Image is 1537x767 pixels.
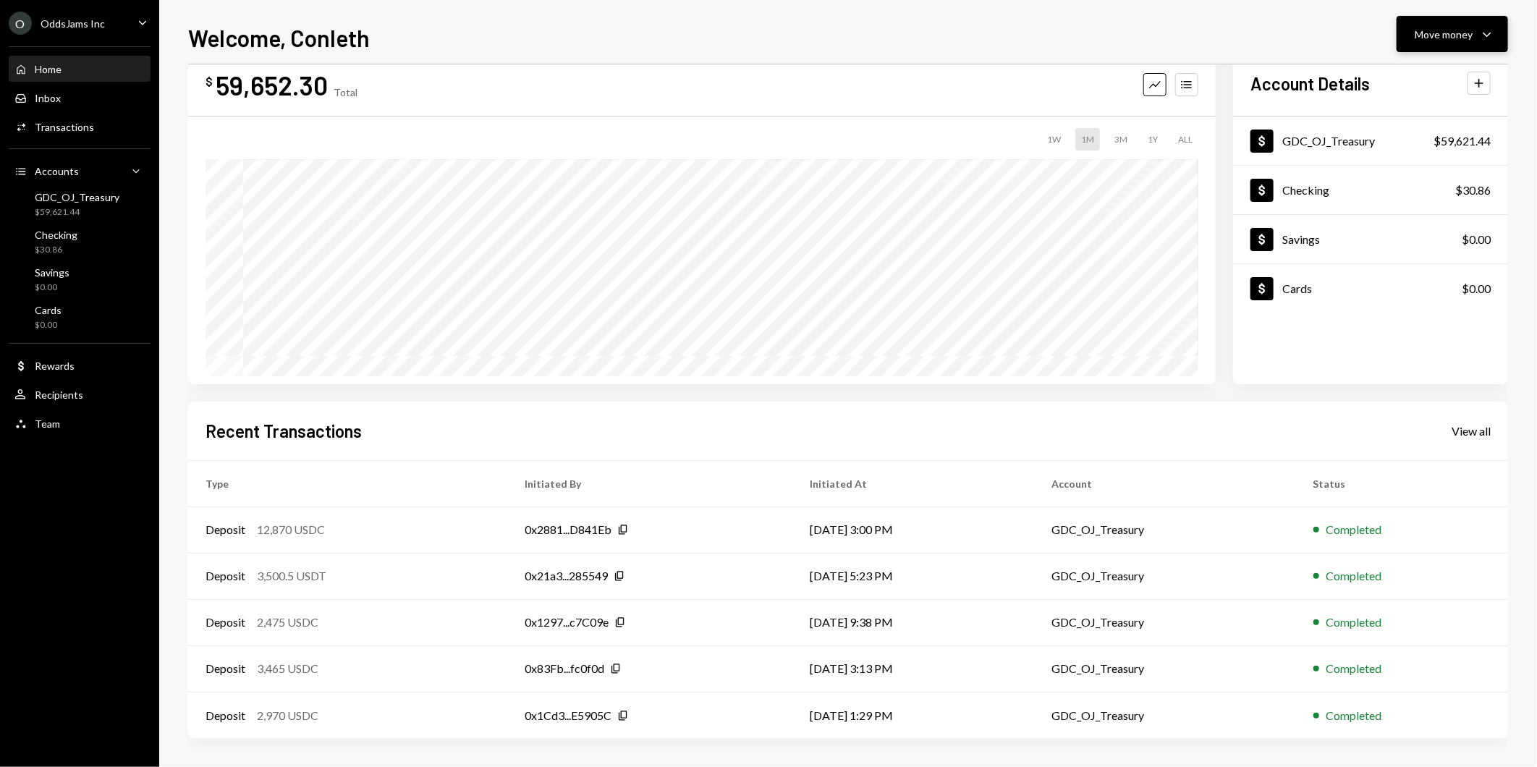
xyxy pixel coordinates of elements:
[35,229,77,241] div: Checking
[1296,460,1508,507] th: Status
[188,460,507,507] th: Type
[206,660,245,677] div: Deposit
[9,114,151,140] a: Transactions
[1434,132,1491,150] div: $59,621.44
[1326,521,1382,538] div: Completed
[792,599,1034,645] td: [DATE] 9:38 PM
[1075,128,1100,151] div: 1M
[1034,599,1295,645] td: GDC_OJ_Treasury
[1233,215,1508,263] a: Savings$0.00
[1034,645,1295,692] td: GDC_OJ_Treasury
[206,521,245,538] div: Deposit
[1326,567,1382,585] div: Completed
[35,418,60,430] div: Team
[257,567,326,585] div: 3,500.5 USDT
[1109,128,1133,151] div: 3M
[35,319,62,331] div: $0.00
[1233,116,1508,165] a: GDC_OJ_Treasury$59,621.44
[792,507,1034,553] td: [DATE] 3:00 PM
[9,352,151,378] a: Rewards
[9,12,32,35] div: O
[525,614,609,631] div: 0x1297...c7C09e
[206,75,213,89] div: $
[35,266,69,279] div: Savings
[792,692,1034,738] td: [DATE] 1:29 PM
[1452,424,1491,438] div: View all
[9,300,151,334] a: Cards$0.00
[1233,264,1508,313] a: Cards$0.00
[525,521,611,538] div: 0x2881...D841Eb
[35,244,77,256] div: $30.86
[35,206,119,219] div: $59,621.44
[35,121,94,133] div: Transactions
[9,85,151,111] a: Inbox
[792,460,1034,507] th: Initiated At
[1172,128,1198,151] div: ALL
[1326,660,1382,677] div: Completed
[1034,692,1295,738] td: GDC_OJ_Treasury
[206,567,245,585] div: Deposit
[1142,128,1164,151] div: 1Y
[206,614,245,631] div: Deposit
[525,567,608,585] div: 0x21a3...285549
[9,410,151,436] a: Team
[1282,281,1312,295] div: Cards
[35,304,62,316] div: Cards
[206,419,362,443] h2: Recent Transactions
[257,521,325,538] div: 12,870 USDC
[1326,614,1382,631] div: Completed
[507,460,792,507] th: Initiated By
[792,645,1034,692] td: [DATE] 3:13 PM
[9,224,151,259] a: Checking$30.86
[216,69,328,101] div: 59,652.30
[1034,553,1295,599] td: GDC_OJ_Treasury
[35,165,79,177] div: Accounts
[334,86,357,98] div: Total
[1034,507,1295,553] td: GDC_OJ_Treasury
[41,17,105,30] div: OddsJams Inc
[1282,232,1320,246] div: Savings
[1326,707,1382,724] div: Completed
[9,262,151,297] a: Savings$0.00
[1282,134,1375,148] div: GDC_OJ_Treasury
[35,389,83,401] div: Recipients
[1034,460,1295,507] th: Account
[1397,16,1508,52] button: Move money
[188,23,370,52] h1: Welcome, Conleth
[1452,423,1491,438] a: View all
[525,660,604,677] div: 0x83Fb...fc0f0d
[1282,183,1329,197] div: Checking
[1462,280,1491,297] div: $0.00
[1233,166,1508,214] a: Checking$30.86
[525,707,611,724] div: 0x1Cd3...E5905C
[792,553,1034,599] td: [DATE] 5:23 PM
[1455,182,1491,199] div: $30.86
[9,158,151,184] a: Accounts
[257,660,318,677] div: 3,465 USDC
[257,614,318,631] div: 2,475 USDC
[9,56,151,82] a: Home
[35,191,119,203] div: GDC_OJ_Treasury
[9,187,151,221] a: GDC_OJ_Treasury$59,621.44
[35,360,75,372] div: Rewards
[257,707,318,724] div: 2,970 USDC
[35,63,62,75] div: Home
[35,92,61,104] div: Inbox
[1041,128,1067,151] div: 1W
[1250,72,1370,96] h2: Account Details
[206,707,245,724] div: Deposit
[35,281,69,294] div: $0.00
[1462,231,1491,248] div: $0.00
[9,381,151,407] a: Recipients
[1415,27,1473,42] div: Move money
